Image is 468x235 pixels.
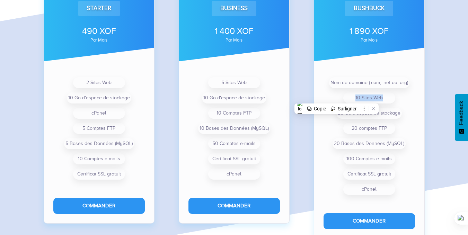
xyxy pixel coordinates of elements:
[458,101,465,125] span: Feedback
[188,25,280,37] div: 1 400 XOF
[329,77,409,88] li: Nom de domaine (.com, .net ou .org)
[64,138,134,149] li: 5 Bases des Données (MySQL)
[53,25,145,37] div: 490 XOF
[345,1,393,16] div: Bushbuck
[53,38,145,42] div: par mois
[208,108,260,119] li: 10 Comptes FTP
[188,198,280,214] button: Commander
[455,94,468,141] button: Feedback - Afficher l’enquête
[198,123,270,134] li: 10 Bases des Données (MySQL)
[73,169,125,180] li: Certificat SSL gratuit
[324,25,415,37] div: 1 890 XOF
[73,77,125,88] li: 2 Sites Web
[208,153,260,164] li: Certificat SSL gratuit
[324,38,415,42] div: par mois
[212,1,256,16] div: Business
[325,128,464,205] iframe: Drift Widget Chat Window
[73,153,125,164] li: 10 Comptes e-mails
[73,123,125,134] li: 5 Comptes FTP
[202,92,266,103] li: 10 Go d'espace de stockage
[208,77,260,88] li: 5 Sites Web
[78,1,120,16] div: Starter
[343,92,395,103] li: 10 Sites Web
[343,123,395,134] li: 20 comptes FTP
[208,138,260,149] li: 50 Comptes e-mails
[53,198,145,214] button: Commander
[324,213,415,229] button: Commander
[208,169,260,180] li: cPanel
[188,38,280,42] div: par mois
[73,108,125,119] li: cPanel
[67,92,131,103] li: 10 Go d'espace de stockage
[433,200,460,227] iframe: Drift Widget Chat Controller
